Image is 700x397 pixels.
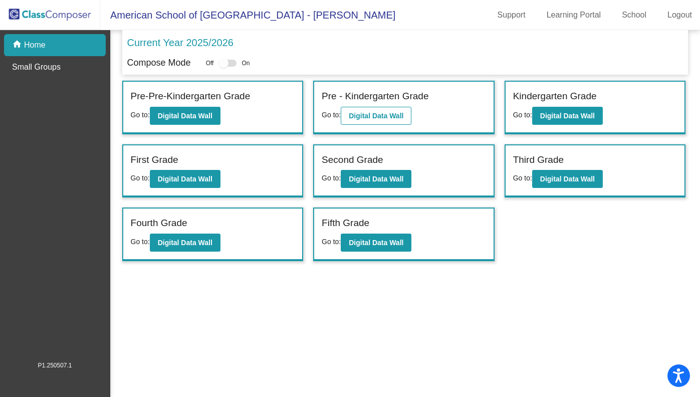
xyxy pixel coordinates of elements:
[490,7,534,23] a: Support
[206,59,214,68] span: Off
[150,234,220,252] button: Digital Data Wall
[513,153,564,167] label: Third Grade
[349,175,403,183] b: Digital Data Wall
[532,170,603,188] button: Digital Data Wall
[341,170,411,188] button: Digital Data Wall
[158,112,212,120] b: Digital Data Wall
[349,112,403,120] b: Digital Data Wall
[322,89,428,104] label: Pre - Kindergarten Grade
[513,89,597,104] label: Kindergarten Grade
[349,239,403,247] b: Digital Data Wall
[322,174,341,182] span: Go to:
[127,35,234,50] p: Current Year 2025/2026
[131,111,150,119] span: Go to:
[242,59,250,68] span: On
[158,175,212,183] b: Digital Data Wall
[131,238,150,246] span: Go to:
[322,153,383,167] label: Second Grade
[540,112,595,120] b: Digital Data Wall
[131,174,150,182] span: Go to:
[127,56,191,70] p: Compose Mode
[322,238,341,246] span: Go to:
[341,234,411,252] button: Digital Data Wall
[131,89,251,104] label: Pre-Pre-Kindergarten Grade
[131,153,178,167] label: First Grade
[322,111,341,119] span: Go to:
[150,170,220,188] button: Digital Data Wall
[513,174,532,182] span: Go to:
[322,216,369,231] label: Fifth Grade
[12,39,24,51] mat-icon: home
[540,175,595,183] b: Digital Data Wall
[100,7,395,23] span: American School of [GEOGRAPHIC_DATA] - [PERSON_NAME]
[659,7,700,23] a: Logout
[614,7,654,23] a: School
[341,107,411,125] button: Digital Data Wall
[532,107,603,125] button: Digital Data Wall
[12,61,61,73] p: Small Groups
[513,111,532,119] span: Go to:
[150,107,220,125] button: Digital Data Wall
[158,239,212,247] b: Digital Data Wall
[24,39,46,51] p: Home
[539,7,609,23] a: Learning Portal
[131,216,187,231] label: Fourth Grade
